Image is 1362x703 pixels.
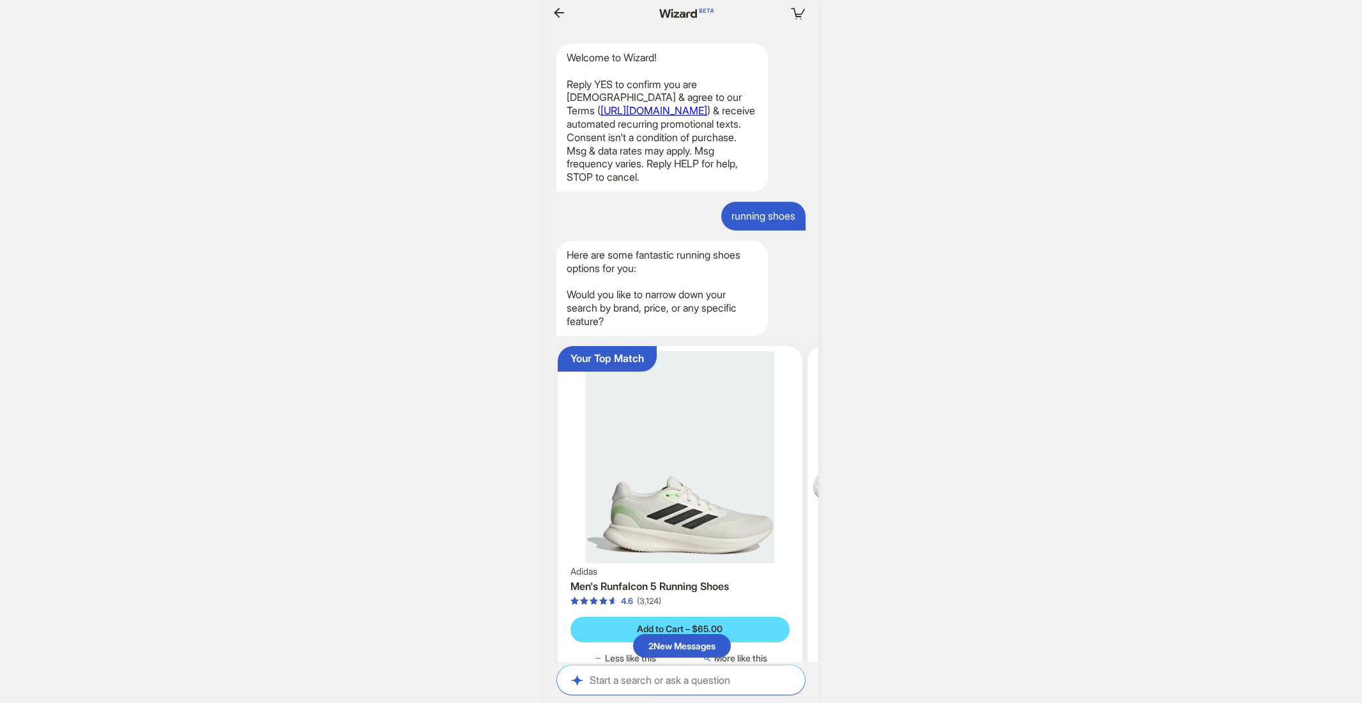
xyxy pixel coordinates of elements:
[570,597,579,605] span: star
[721,202,806,231] div: running shoes
[609,597,617,605] span: star
[633,634,731,658] div: 2New Messages
[580,597,588,605] span: star
[590,597,598,605] span: star
[637,623,723,635] span: Add to Cart – $65.00
[570,580,790,593] h3: Men's Runfalcon 5 Running Shoes
[563,351,797,563] img: Men's Runfalcon 5 Running Shoes
[599,597,608,605] span: star
[570,352,644,365] div: Your Top Match
[637,596,661,607] div: (3,124)
[813,351,1047,563] img: Men's Clifton 10
[556,43,769,192] div: Welcome to Wizard! Reply YES to confirm you are [DEMOGRAPHIC_DATA] & agree to our Terms ( ) & rec...
[714,653,767,664] span: More like this
[570,596,633,607] div: 4.6 out of 5 stars
[621,596,633,607] div: 4.6
[570,566,597,577] span: Adidas
[601,104,707,117] a: [URL][DOMAIN_NAME]
[556,241,769,336] div: Here are some fantastic running shoes options for you: Would you like to narrow down your search ...
[605,653,656,664] span: Less like this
